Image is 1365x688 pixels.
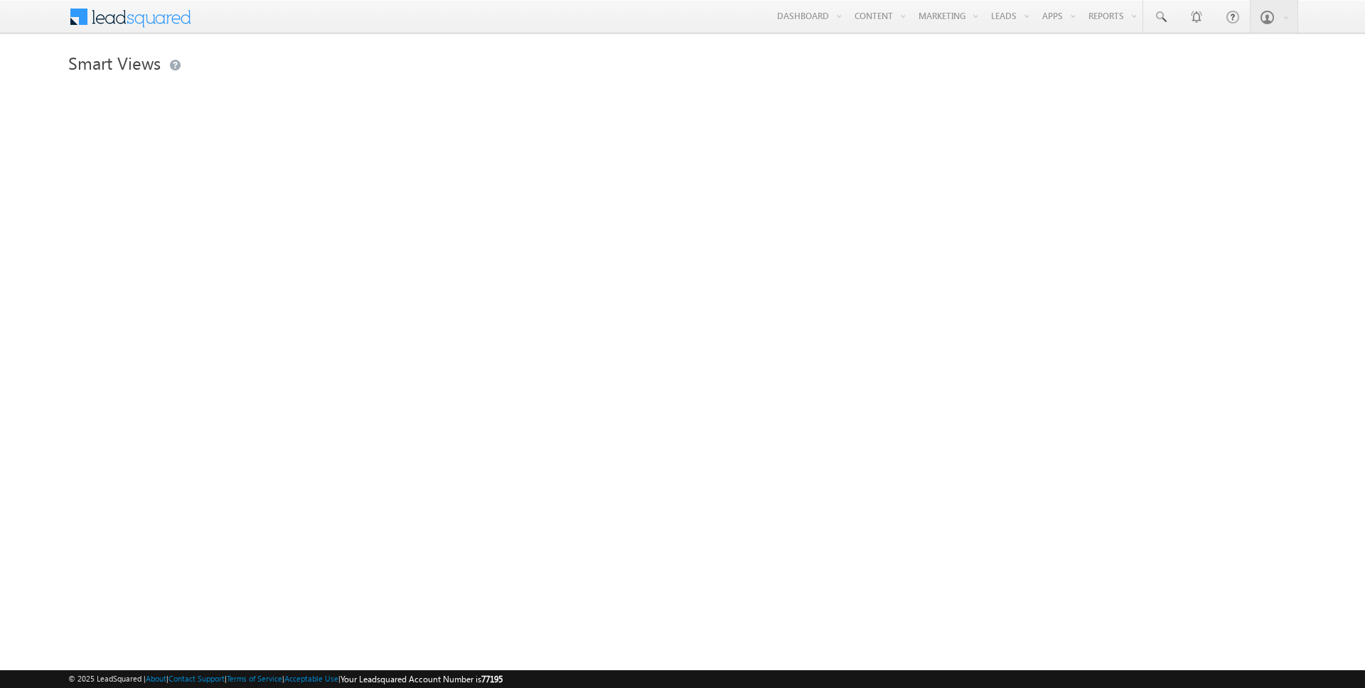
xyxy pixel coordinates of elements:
[68,51,161,74] span: Smart Views
[284,674,338,683] a: Acceptable Use
[341,674,503,684] span: Your Leadsquared Account Number is
[168,674,225,683] a: Contact Support
[68,672,503,686] span: © 2025 LeadSquared | | | | |
[227,674,282,683] a: Terms of Service
[481,674,503,684] span: 77195
[146,674,166,683] a: About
